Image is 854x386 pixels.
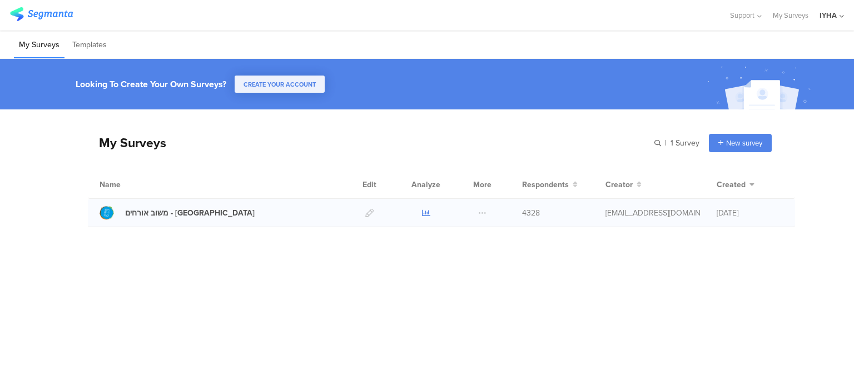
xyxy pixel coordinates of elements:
div: משוב אורחים - בית שאן [125,207,255,219]
div: More [470,171,494,198]
span: Respondents [522,179,569,191]
li: My Surveys [14,32,64,58]
span: Creator [605,179,633,191]
div: ofir@iyha.org.il [605,207,700,219]
div: Analyze [409,171,443,198]
li: Templates [67,32,112,58]
div: Name [100,179,166,191]
div: Looking To Create Your Own Surveys? [76,78,226,91]
span: Created [717,179,746,191]
span: New survey [726,138,762,148]
span: 1 Survey [671,137,699,149]
div: [DATE] [717,207,783,219]
button: Respondents [522,179,578,191]
button: CREATE YOUR ACCOUNT [235,76,325,93]
button: Creator [605,179,642,191]
span: CREATE YOUR ACCOUNT [244,80,316,89]
span: 4328 [522,207,540,219]
span: | [663,137,668,149]
img: create_account_image.svg [703,62,818,113]
span: Support [730,10,754,21]
img: segmanta logo [10,7,73,21]
div: IYHA [820,10,837,21]
button: Created [717,179,754,191]
div: My Surveys [88,133,166,152]
a: משוב אורחים - [GEOGRAPHIC_DATA] [100,205,255,220]
div: Edit [358,171,381,198]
